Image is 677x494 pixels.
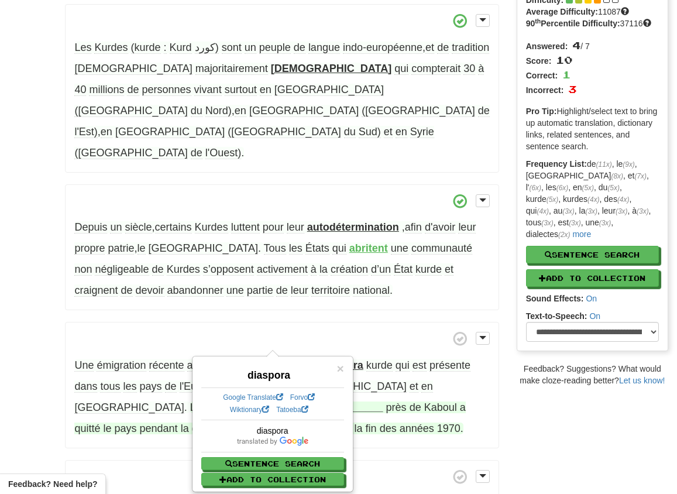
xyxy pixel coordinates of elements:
[167,263,200,276] span: Kurdes
[115,423,137,434] span: pays
[537,207,548,215] em: (4x)
[421,380,433,393] span: en
[623,160,634,169] em: (9x)
[195,221,228,234] span: Kurdes
[181,423,189,434] span: la
[201,425,344,437] div: diaspora
[585,207,597,215] em: (3x)
[180,380,218,393] span: l'Europe
[136,284,164,297] span: devoir
[429,359,470,372] span: présente
[8,478,97,490] span: Open feedback widget
[410,402,421,413] span: de
[140,423,178,434] span: pendant
[74,402,465,434] span: .
[203,263,254,276] span: s’opposent
[74,42,91,54] span: Les
[359,126,381,138] span: Sud)
[349,242,388,254] strong: abritent
[425,221,455,234] span: d'avoir
[74,105,187,117] span: ([GEOGRAPHIC_DATA]
[362,105,475,117] span: ([GEOGRAPHIC_DATA]
[74,359,94,372] span: Une
[424,402,457,413] span: Kaboul
[74,242,105,255] span: propre
[572,229,591,239] a: more
[526,107,557,116] strong: Pro Tip:
[562,207,574,215] em: (3x)
[569,219,580,227] em: (3x)
[336,362,343,375] button: Close
[396,126,407,138] span: en
[526,158,659,240] p: de , le , [GEOGRAPHIC_DATA] , et , l' , les , en , du , kurde , kurdes , des , qui , au , la , le...
[331,263,368,276] span: création
[386,402,407,413] span: près
[74,359,470,414] span: , .
[74,42,489,75] span: ,
[541,219,553,227] em: (3x)
[526,56,552,66] strong: Score:
[394,263,413,276] span: État
[478,63,484,75] span: à
[411,242,472,255] span: communauté
[74,380,97,393] span: dans
[452,42,489,54] span: tradition
[437,42,449,54] span: de
[167,284,224,297] span: abandonner
[611,172,623,180] em: (8x)
[547,195,558,204] em: (5x)
[411,63,461,75] span: compterait
[74,63,192,75] span: [DEMOGRAPHIC_DATA]
[410,126,434,138] span: Syrie
[138,242,146,255] span: le
[405,221,422,234] span: afin
[74,263,92,276] span: non
[257,263,308,276] span: activement
[294,42,305,54] span: de
[530,184,541,192] em: (6x)
[289,242,303,255] span: les
[291,284,308,297] span: leur
[526,6,659,18] div: 11087
[271,63,391,74] strong: [DEMOGRAPHIC_DATA]
[110,221,122,234] span: un
[108,242,134,255] span: patrie
[149,359,184,372] span: récente
[526,294,584,303] strong: Sound Effects:
[201,457,344,470] button: Sentence Search
[74,84,86,96] span: 40
[391,242,408,255] span: une
[245,42,256,54] span: un
[191,105,202,117] span: du
[616,207,627,215] em: (3x)
[415,263,442,276] span: kurde
[74,221,307,234] span: ,
[74,147,187,159] span: ([GEOGRAPHIC_DATA]
[463,63,475,75] span: 30
[205,147,241,159] span: l'Ouest)
[607,184,619,192] em: (5x)
[582,184,594,192] em: (5x)
[95,263,149,276] span: négligeable
[460,402,466,413] span: a
[526,19,620,28] strong: 90 Percentile Difficulty:
[228,126,341,138] span: ([GEOGRAPHIC_DATA]
[526,246,659,263] button: Sentence Search
[558,231,570,239] em: (2x)
[115,126,225,138] span: [GEOGRAPHIC_DATA]
[89,84,124,96] span: millions
[526,7,598,16] strong: Average Difficulty:
[353,284,390,297] span: national
[149,242,258,255] span: [GEOGRAPHIC_DATA]
[319,263,328,276] span: la
[526,42,568,51] strong: Answered:
[94,42,128,54] span: Kurdes
[290,393,315,402] a: Forvo
[478,105,490,117] span: de
[526,105,659,152] p: Highlight/select text to bring up automatic translation, dictionary links, related sentences, and...
[195,42,219,54] span: کورد)
[230,406,270,414] a: Wiktionary
[396,359,410,372] span: qui
[371,263,391,276] span: d’un
[437,423,461,434] span: 1970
